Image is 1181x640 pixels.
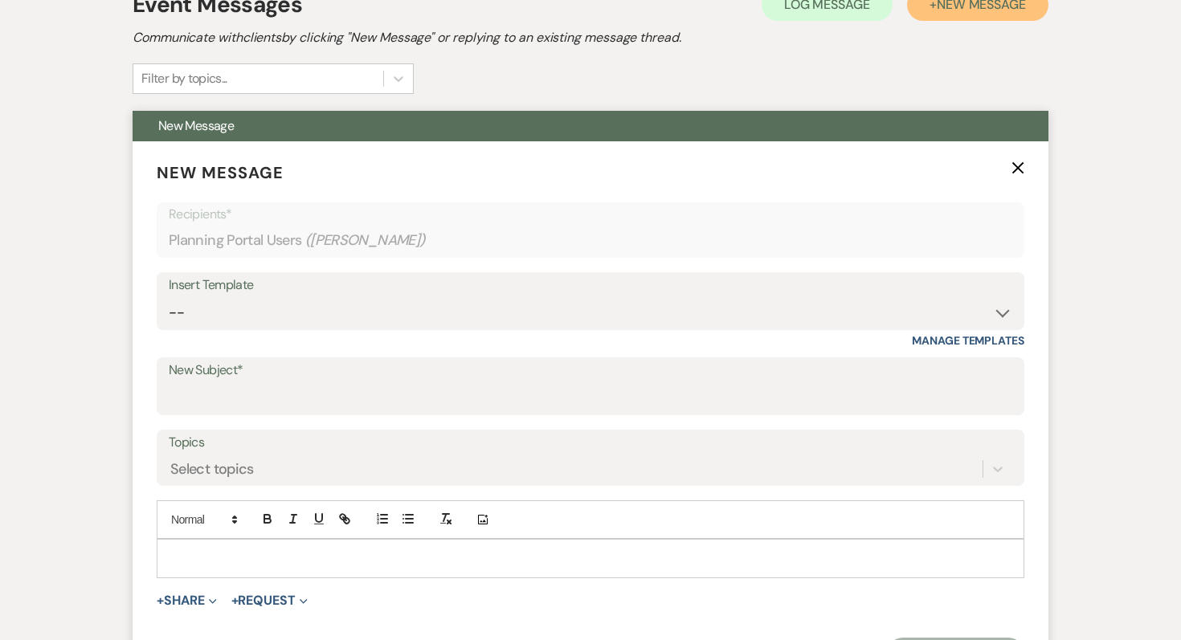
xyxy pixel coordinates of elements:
button: Request [231,594,308,607]
span: + [157,594,164,607]
span: New Message [157,162,284,183]
div: Filter by topics... [141,69,227,88]
span: + [231,594,239,607]
div: Planning Portal Users [169,225,1012,256]
p: Recipients* [169,204,1012,225]
span: ( [PERSON_NAME] ) [305,230,426,251]
label: New Subject* [169,359,1012,382]
a: Manage Templates [912,333,1024,348]
button: Share [157,594,217,607]
label: Topics [169,431,1012,455]
div: Select topics [170,459,254,480]
h2: Communicate with clients by clicking "New Message" or replying to an existing message thread. [133,28,1048,47]
span: New Message [158,117,234,134]
div: Insert Template [169,274,1012,297]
